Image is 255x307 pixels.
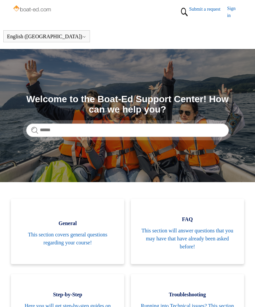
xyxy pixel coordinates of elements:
[179,5,189,19] img: 01HZPCYTXV3JW8MJV9VD7EMK0H
[141,227,234,251] span: This section will answer questions that you may have that have already been asked before!
[7,34,86,40] button: English ([GEOGRAPHIC_DATA])
[189,6,227,13] a: Submit a request
[21,291,114,299] span: Step-by-Step
[26,94,229,115] h1: Welcome to the Boat-Ed Support Center! How can we help you?
[141,215,234,223] span: FAQ
[13,4,52,14] img: Boat-Ed Help Center home page
[227,5,242,19] a: Sign in
[21,219,114,227] span: General
[26,124,229,137] input: Search
[11,199,124,264] a: General This section covers general questions regarding your course!
[131,199,244,264] a: FAQ This section will answer questions that you may have that have already been asked before!
[141,291,234,299] span: Troubleshooting
[220,285,250,302] div: Live Chat
[21,231,114,247] span: This section covers general questions regarding your course!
